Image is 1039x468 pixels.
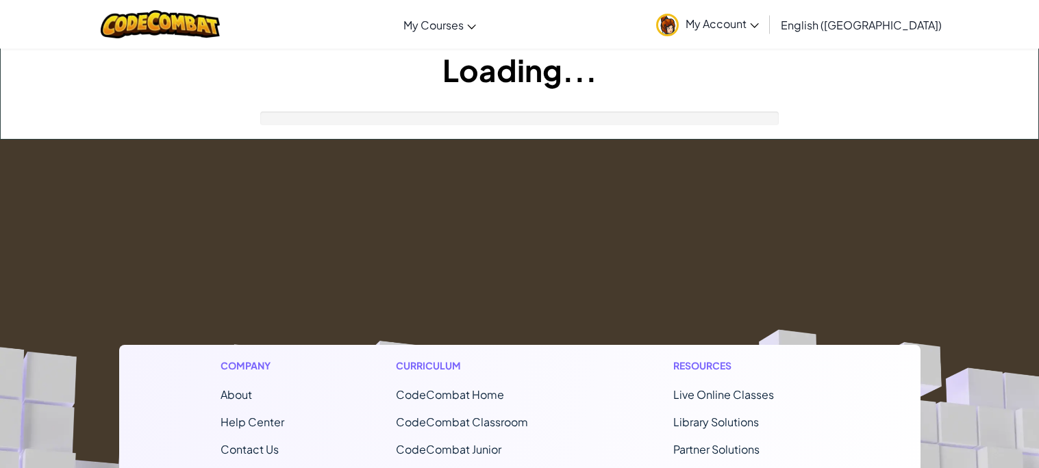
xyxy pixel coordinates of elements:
span: Contact Us [221,442,279,456]
a: About [221,387,252,402]
a: CodeCombat Junior [396,442,501,456]
a: CodeCombat Classroom [396,415,528,429]
a: Partner Solutions [673,442,760,456]
a: Library Solutions [673,415,759,429]
h1: Company [221,359,284,373]
img: avatar [656,14,679,36]
h1: Resources [673,359,819,373]
a: Live Online Classes [673,387,774,402]
span: My Courses [403,18,464,32]
img: CodeCombat logo [101,10,221,38]
a: Help Center [221,415,284,429]
a: English ([GEOGRAPHIC_DATA]) [774,6,949,43]
h1: Loading... [1,49,1038,91]
span: My Account [686,16,759,31]
a: My Account [649,3,766,46]
h1: Curriculum [396,359,562,373]
a: My Courses [397,6,483,43]
span: English ([GEOGRAPHIC_DATA]) [781,18,942,32]
span: CodeCombat Home [396,387,504,402]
